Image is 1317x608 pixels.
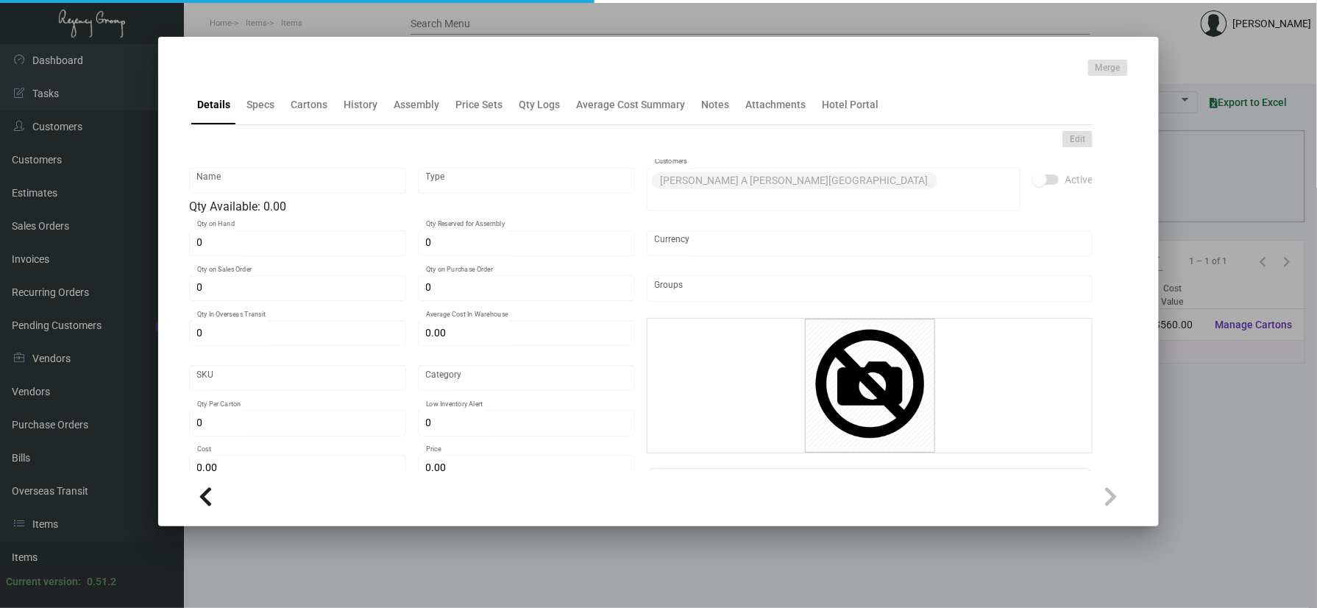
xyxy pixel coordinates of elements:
mat-chip: [PERSON_NAME] A [PERSON_NAME][GEOGRAPHIC_DATA] [652,172,937,189]
input: Add new.. [655,192,1013,204]
div: Assembly [394,97,439,113]
div: Details [197,97,230,113]
button: Edit [1062,131,1093,147]
div: Average Cost Summary [576,97,685,113]
div: Notes [701,97,729,113]
div: Qty Available: 0.00 [189,198,635,216]
div: Specs [246,97,274,113]
span: Edit [1070,133,1085,146]
div: Cartons [291,97,327,113]
div: Price Sets [455,97,503,113]
span: Active [1065,171,1093,188]
span: Merge [1096,62,1121,74]
button: Merge [1088,60,1128,76]
div: Qty Logs [519,97,560,113]
div: History [344,97,377,113]
div: Attachments [745,97,806,113]
div: Current version: [6,574,81,590]
div: Hotel Portal [822,97,878,113]
input: Add new.. [655,283,1085,294]
div: 0.51.2 [87,574,116,590]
